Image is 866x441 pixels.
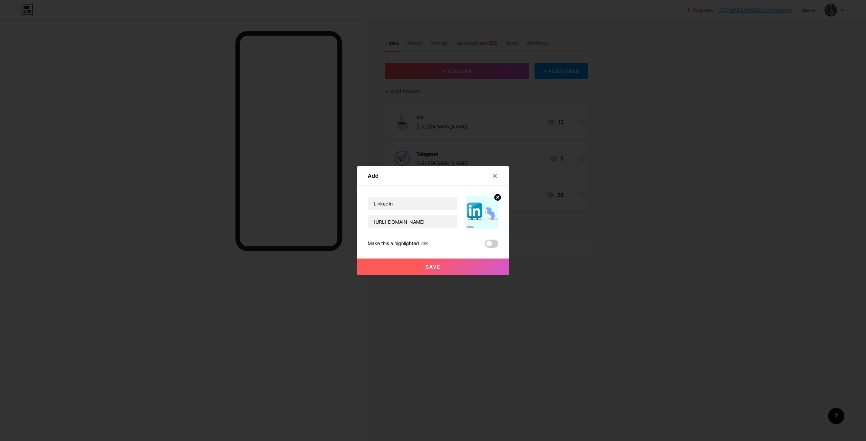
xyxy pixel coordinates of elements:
div: Make this a highlighted link [368,240,428,248]
button: Save [357,259,509,275]
div: Add [368,172,379,180]
input: URL [368,215,457,228]
span: Save [426,264,441,270]
img: link_thumbnail [466,196,498,229]
input: Title [368,197,457,210]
